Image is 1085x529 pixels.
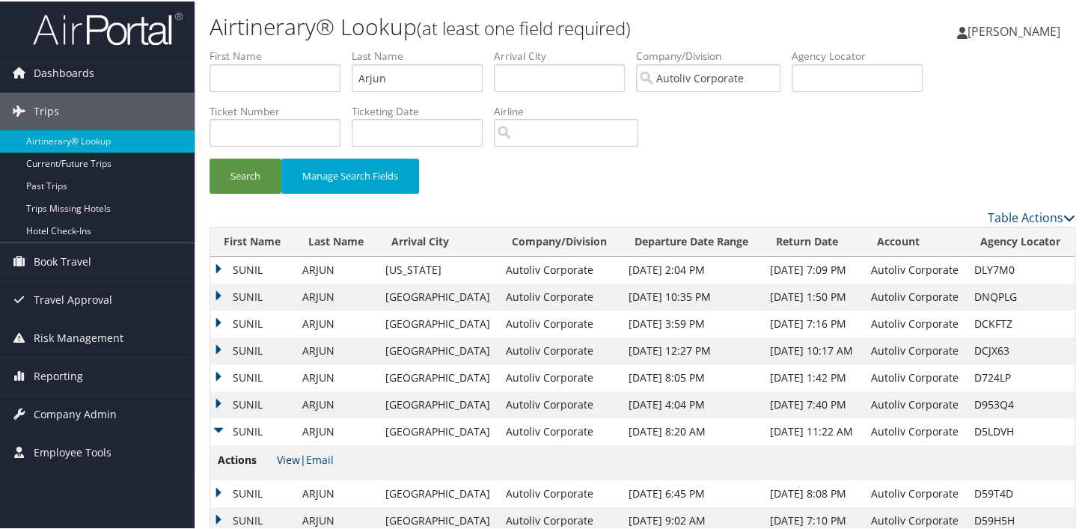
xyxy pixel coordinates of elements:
span: Trips [34,91,59,129]
td: ARJUN [295,309,378,336]
th: Arrival City: activate to sort column ascending [378,226,498,255]
a: View [277,451,300,465]
td: Autoliv Corporate [864,363,967,390]
td: [GEOGRAPHIC_DATA] [378,282,498,309]
span: Employee Tools [34,432,111,470]
td: ARJUN [295,282,378,309]
a: Table Actions [988,208,1075,224]
button: Manage Search Fields [281,157,419,192]
td: SUNIL [210,282,295,309]
td: D59T4D [967,479,1075,506]
td: SUNIL [210,479,295,506]
label: Last Name [352,47,494,62]
td: SUNIL [210,336,295,363]
label: First Name [210,47,352,62]
td: Autoliv Corporate [498,309,621,336]
td: Autoliv Corporate [498,363,621,390]
button: Search [210,157,281,192]
td: D953Q4 [967,390,1075,417]
td: [GEOGRAPHIC_DATA] [378,363,498,390]
td: ARJUN [295,336,378,363]
td: [DATE] 3:59 PM [621,309,762,336]
td: Autoliv Corporate [498,479,621,506]
td: [DATE] 7:16 PM [762,309,864,336]
td: Autoliv Corporate [864,282,967,309]
td: ARJUN [295,390,378,417]
label: Airline [494,103,650,117]
th: Return Date: activate to sort column ascending [762,226,864,255]
span: [PERSON_NAME] [968,22,1060,38]
td: Autoliv Corporate [864,390,967,417]
td: SUNIL [210,417,295,444]
td: [DATE] 8:20 AM [621,417,762,444]
th: Company/Division [498,226,621,255]
td: [GEOGRAPHIC_DATA] [378,479,498,506]
th: Departure Date Range: activate to sort column ascending [621,226,762,255]
td: Autoliv Corporate [498,255,621,282]
span: Risk Management [34,318,123,355]
td: ARJUN [295,363,378,390]
td: [DATE] 4:04 PM [621,390,762,417]
td: DCKFTZ [967,309,1075,336]
span: Reporting [34,356,83,394]
img: airportal-logo.png [33,10,183,45]
td: Autoliv Corporate [864,417,967,444]
td: [DATE] 2:04 PM [621,255,762,282]
td: DNQPLG [967,282,1075,309]
td: [DATE] 11:22 AM [762,417,864,444]
label: Company/Division [636,47,792,62]
td: Autoliv Corporate [498,417,621,444]
td: [GEOGRAPHIC_DATA] [378,336,498,363]
td: Autoliv Corporate [498,282,621,309]
td: [GEOGRAPHIC_DATA] [378,417,498,444]
td: SUNIL [210,363,295,390]
a: [PERSON_NAME] [957,7,1075,52]
label: Ticketing Date [352,103,494,117]
a: Email [306,451,334,465]
th: Account: activate to sort column ascending [864,226,967,255]
span: Travel Approval [34,280,112,317]
label: Ticket Number [210,103,352,117]
td: [GEOGRAPHIC_DATA] [378,390,498,417]
td: [GEOGRAPHIC_DATA] [378,309,498,336]
span: Dashboards [34,53,94,91]
th: Agency Locator: activate to sort column ascending [967,226,1075,255]
td: D5LDVH [967,417,1075,444]
span: | [277,451,334,465]
td: [DATE] 1:50 PM [762,282,864,309]
td: DCJX63 [967,336,1075,363]
small: (at least one field required) [417,14,631,39]
td: SUNIL [210,390,295,417]
td: [DATE] 8:08 PM [762,479,864,506]
label: Agency Locator [792,47,934,62]
td: ARJUN [295,255,378,282]
td: D724LP [967,363,1075,390]
td: ARJUN [295,479,378,506]
span: Company Admin [34,394,117,432]
td: Autoliv Corporate [864,255,967,282]
td: Autoliv Corporate [498,390,621,417]
td: [DATE] 6:45 PM [621,479,762,506]
td: [DATE] 10:17 AM [762,336,864,363]
td: SUNIL [210,255,295,282]
td: SUNIL [210,309,295,336]
td: Autoliv Corporate [864,336,967,363]
td: [US_STATE] [378,255,498,282]
td: DLY7M0 [967,255,1075,282]
td: ARJUN [295,417,378,444]
td: [DATE] 12:27 PM [621,336,762,363]
td: [DATE] 10:35 PM [621,282,762,309]
span: Actions [218,450,274,467]
td: [DATE] 1:42 PM [762,363,864,390]
h1: Airtinerary® Lookup [210,10,786,41]
td: [DATE] 8:05 PM [621,363,762,390]
td: [DATE] 7:40 PM [762,390,864,417]
th: Last Name: activate to sort column ascending [295,226,378,255]
td: Autoliv Corporate [498,336,621,363]
span: Book Travel [34,242,91,279]
td: Autoliv Corporate [864,479,967,506]
th: First Name: activate to sort column ascending [210,226,295,255]
td: Autoliv Corporate [864,309,967,336]
label: Arrival City [494,47,636,62]
td: [DATE] 7:09 PM [762,255,864,282]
